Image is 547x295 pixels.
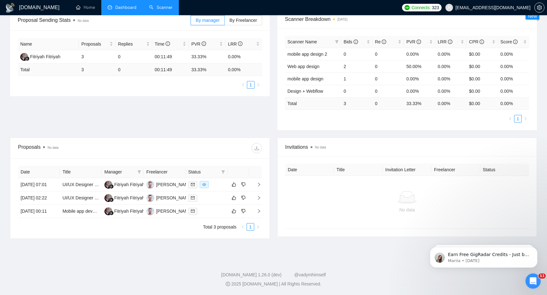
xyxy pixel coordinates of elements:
[13,122,51,129] span: Search for help
[252,182,261,187] span: right
[146,195,192,200] a: IA[PERSON_NAME]
[79,64,116,76] td: 3
[6,96,120,113] div: Ask a question
[104,181,112,189] img: FF
[18,143,140,153] div: Proposals
[448,40,452,44] span: info-circle
[146,208,192,213] a: IA[PERSON_NAME]
[60,191,102,205] td: UI/UX Designer for long term role
[191,183,195,186] span: mail
[18,178,60,191] td: [DATE] 07:01
[341,48,373,60] td: 0
[152,50,189,64] td: 00:11:49
[256,83,260,87] span: right
[191,41,206,47] span: PVR
[528,14,537,19] span: New
[252,143,262,153] button: download
[232,182,236,187] span: like
[514,115,521,122] a: 1
[5,3,15,13] img: logo
[432,4,439,11] span: 323
[498,60,529,72] td: 0.00%
[25,56,29,61] img: gigradar-bm.png
[241,182,246,187] span: dislike
[203,223,236,231] li: Total 3 proposals
[294,272,326,277] a: @vadymhimself
[104,168,135,175] span: Manager
[146,194,154,202] img: IA
[146,182,192,187] a: IA[PERSON_NAME]
[62,209,111,214] a: Mobile app development
[18,205,60,218] td: [DATE] 00:11
[373,85,404,97] td: 0
[522,115,529,122] li: Next Page
[189,50,225,64] td: 33.33%
[373,48,404,60] td: 0
[9,183,117,195] div: Sardor AI Prompt Library
[431,164,480,176] th: Freelancer
[118,41,145,47] span: Replies
[9,171,117,183] div: 👑 Laziza AI - Job Pre-Qualification
[228,41,242,47] span: LRR
[20,54,60,59] a: FFFitriyah Fitriyah
[535,5,544,10] span: setting
[232,209,236,214] span: like
[498,48,529,60] td: 0.00%
[254,223,262,231] button: right
[196,18,219,23] span: By manager
[221,272,282,277] a: [DOMAIN_NAME] 1.26.0 (dev)
[404,72,435,85] td: 0.00%
[240,207,247,215] button: dislike
[109,198,114,202] img: gigradar-bm.png
[287,39,317,44] span: Scanner Name
[76,5,95,10] a: homeHome
[287,52,327,57] a: mobile app design 2
[136,167,142,177] span: filter
[341,72,373,85] td: 1
[405,5,410,10] img: upwork-logo.png
[13,185,106,192] div: Sardor AI Prompt Library
[254,223,262,231] li: Next Page
[104,207,112,215] img: FF
[114,194,145,201] div: Fitriyah Fitriyah
[79,38,116,50] th: Proposals
[525,273,541,289] iframe: Intercom live chat
[287,76,324,81] a: mobile app design
[247,81,255,89] li: 1
[13,174,106,180] div: 👑 Laziza AI - Job Pre-Qualification
[252,196,261,200] span: right
[373,60,404,72] td: 0
[344,39,358,44] span: Bids
[524,117,527,121] span: right
[285,143,529,151] span: Invitations
[383,164,431,176] th: Invitation Letter
[9,153,117,171] div: 🔠 GigRadar Search Syntax: Query Operators for Optimized Job Searches
[146,207,154,215] img: IA
[341,60,373,72] td: 2
[60,178,102,191] td: UI/UX Designer to Refine Fully Working Learning App (Live MVP)
[13,12,23,22] img: logo
[538,273,546,279] span: 11
[404,48,435,60] td: 0.00%
[114,181,145,188] div: Fitriyah Fitriyah
[114,208,145,215] div: Fitriyah Fitriyah
[30,53,60,60] div: Fitriyah Fitriyah
[239,223,247,231] button: left
[152,64,189,76] td: 00:11:49
[334,164,383,176] th: Title
[79,50,116,64] td: 3
[467,97,498,110] td: $ 0.00
[225,50,262,64] td: 0.00%
[240,181,247,188] button: dislike
[447,5,451,10] span: user
[221,170,225,174] span: filter
[341,85,373,97] td: 0
[255,81,262,89] li: Next Page
[334,37,340,47] span: filter
[149,5,173,10] a: searchScanner
[62,182,191,187] a: UI/UX Designer to Refine Fully Working Learning App (Live MVP)
[85,198,127,223] button: Help
[232,195,236,200] span: like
